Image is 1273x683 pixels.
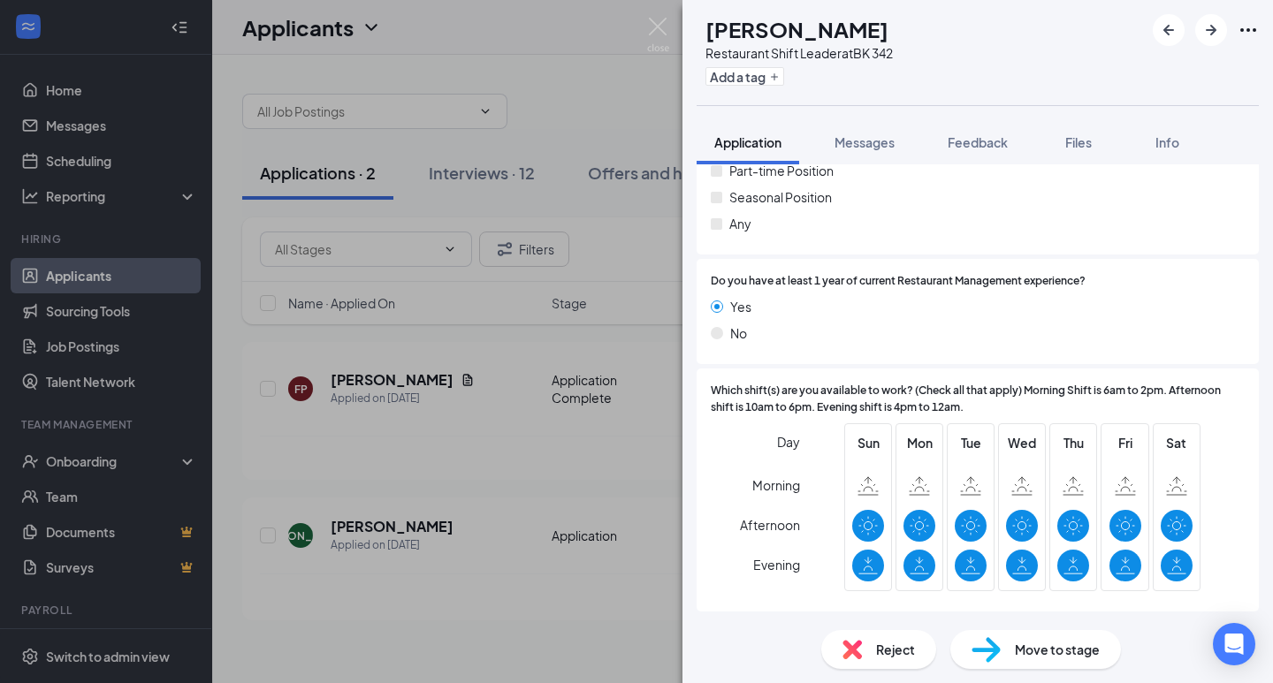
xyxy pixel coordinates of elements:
[729,187,832,207] span: Seasonal Position
[711,273,1086,290] span: Do you have at least 1 year of current Restaurant Management experience?
[955,433,987,452] span: Tue
[729,214,751,233] span: Any
[1015,640,1100,659] span: Move to stage
[903,433,935,452] span: Mon
[730,297,751,316] span: Yes
[705,67,784,86] button: PlusAdd a tag
[1006,433,1038,452] span: Wed
[1195,14,1227,46] button: ArrowRight
[753,549,800,581] span: Evening
[769,72,780,82] svg: Plus
[752,469,800,501] span: Morning
[705,14,888,44] h1: [PERSON_NAME]
[777,432,800,452] span: Day
[1109,433,1141,452] span: Fri
[714,134,781,150] span: Application
[835,134,895,150] span: Messages
[1065,134,1092,150] span: Files
[740,509,800,541] span: Afternoon
[1153,14,1185,46] button: ArrowLeftNew
[1057,433,1089,452] span: Thu
[711,383,1245,416] span: Which shift(s) are you available to work? (Check all that apply) Morning Shift is 6am to 2pm. Aft...
[1155,134,1179,150] span: Info
[705,44,893,62] div: Restaurant Shift Leader at BK 342
[1201,19,1222,41] svg: ArrowRight
[729,161,834,180] span: Part-time Position
[948,134,1008,150] span: Feedback
[1213,623,1255,665] div: Open Intercom Messenger
[1238,19,1259,41] svg: Ellipses
[1158,19,1179,41] svg: ArrowLeftNew
[1161,433,1193,452] span: Sat
[876,640,915,659] span: Reject
[852,433,884,452] span: Sun
[730,323,747,343] span: No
